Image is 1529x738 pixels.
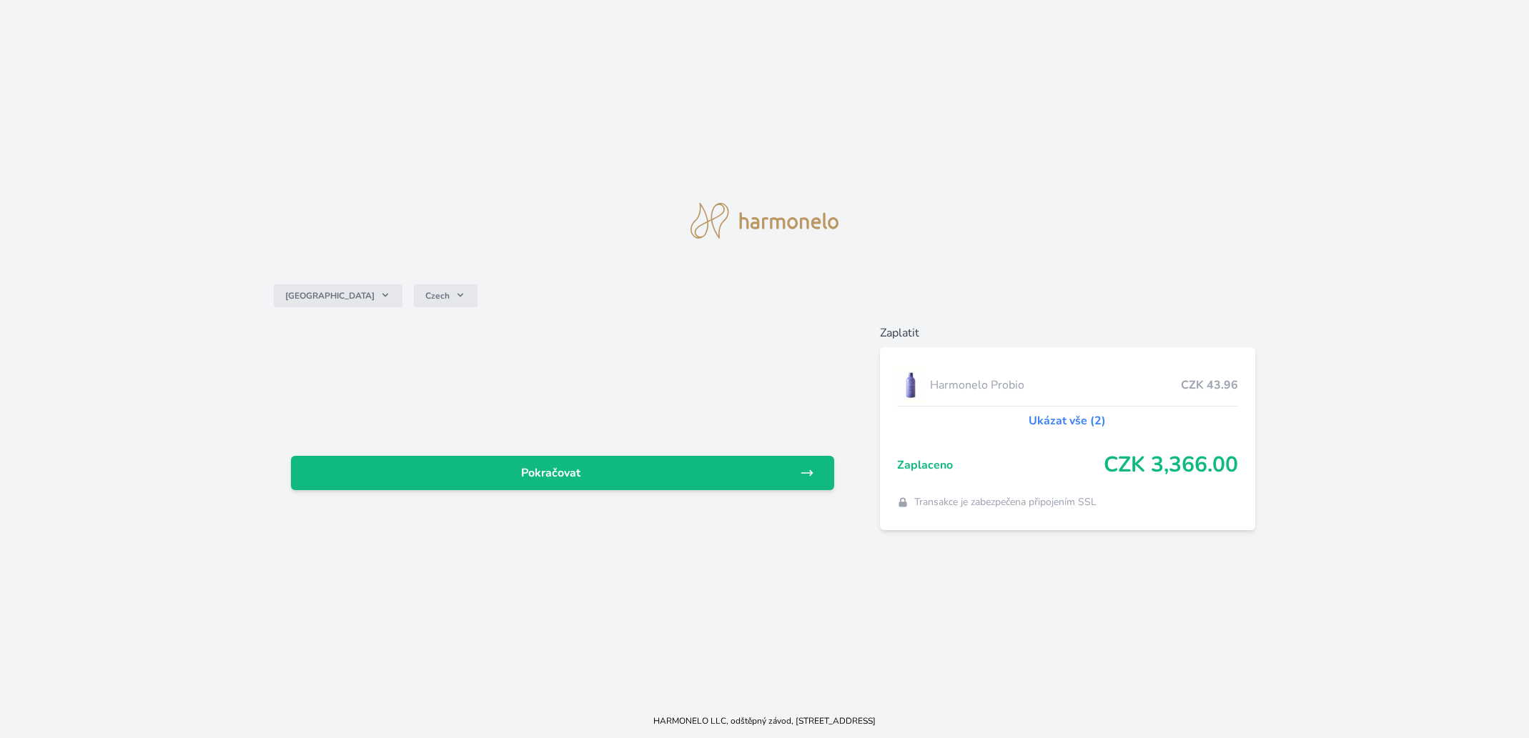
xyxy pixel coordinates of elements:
[880,324,1255,341] h6: Zaplatit
[914,495,1097,509] span: Transakce je zabezpečena připojením SSL
[930,377,1181,394] span: Harmonelo Probio
[285,290,375,301] span: [GEOGRAPHIC_DATA]
[414,284,477,307] button: Czech
[274,284,402,307] button: [GEOGRAPHIC_DATA]
[1029,412,1106,429] a: Ukázat vše (2)
[1181,377,1238,394] span: CZK 43.96
[897,457,1104,474] span: Zaplaceno
[897,367,924,403] img: CLEAN_PROBIO_se_stinem_x-lo.jpg
[302,464,800,482] span: Pokračovat
[425,290,450,301] span: Czech
[1104,452,1238,478] span: CZK 3,366.00
[691,203,839,239] img: logo.svg
[291,456,834,490] a: Pokračovat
